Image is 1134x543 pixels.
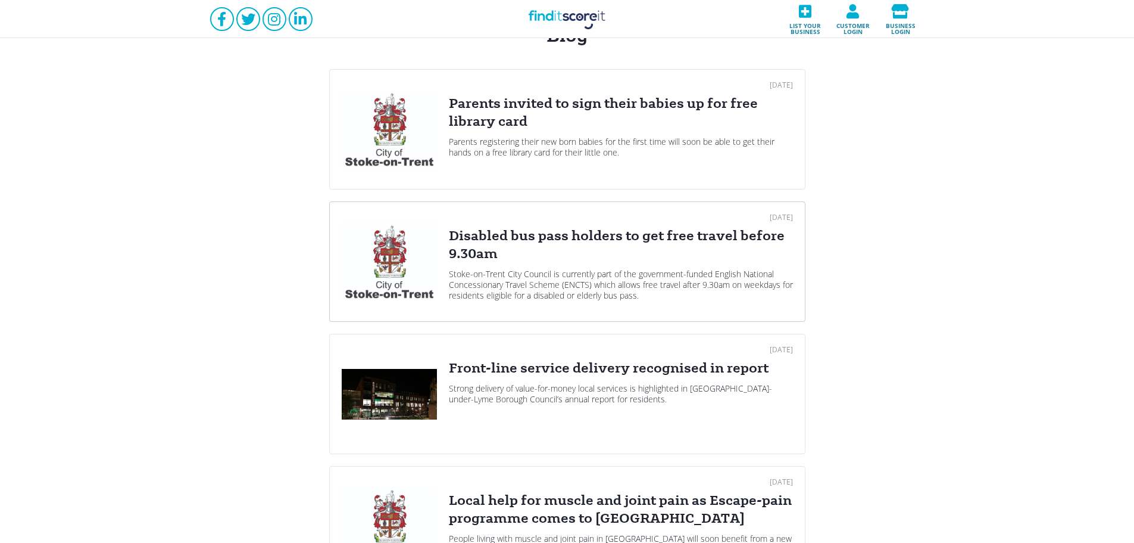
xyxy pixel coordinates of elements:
[449,346,793,353] div: [DATE]
[449,269,793,301] div: Stoke-on-Trent City Council is currently part of the government-funded English National Concessio...
[449,82,793,89] div: [DATE]
[449,383,793,405] div: Strong delivery of value-for-money local services is highlighted in [GEOGRAPHIC_DATA]-under-Lyme ...
[449,136,793,158] div: Parents registering their new born babies for the first time will soon be able to get their hands...
[449,492,793,528] div: Local help for muscle and joint pain as Escape-pain programme comes to [GEOGRAPHIC_DATA]
[329,334,805,454] a: [DATE]Front-line service delivery recognised in reportStrong delivery of value-for-money local se...
[877,1,924,38] a: Business login
[449,359,793,377] div: Front-line service delivery recognised in report
[785,18,826,35] span: List your business
[449,95,793,131] div: Parents invited to sign their babies up for free library card
[449,214,793,221] div: [DATE]
[880,18,921,35] span: Business login
[449,227,793,263] div: Disabled bus pass holders to get free travel before 9.30am
[782,1,829,38] a: List your business
[449,479,793,486] div: [DATE]
[329,201,805,322] a: [DATE]Disabled bus pass holders to get free travel before 9.30amStoke-on-Trent City Council is cu...
[833,18,873,35] span: Customer login
[829,1,877,38] a: Customer login
[329,69,805,190] a: [DATE]Parents invited to sign their babies up for free library cardParents registering their new ...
